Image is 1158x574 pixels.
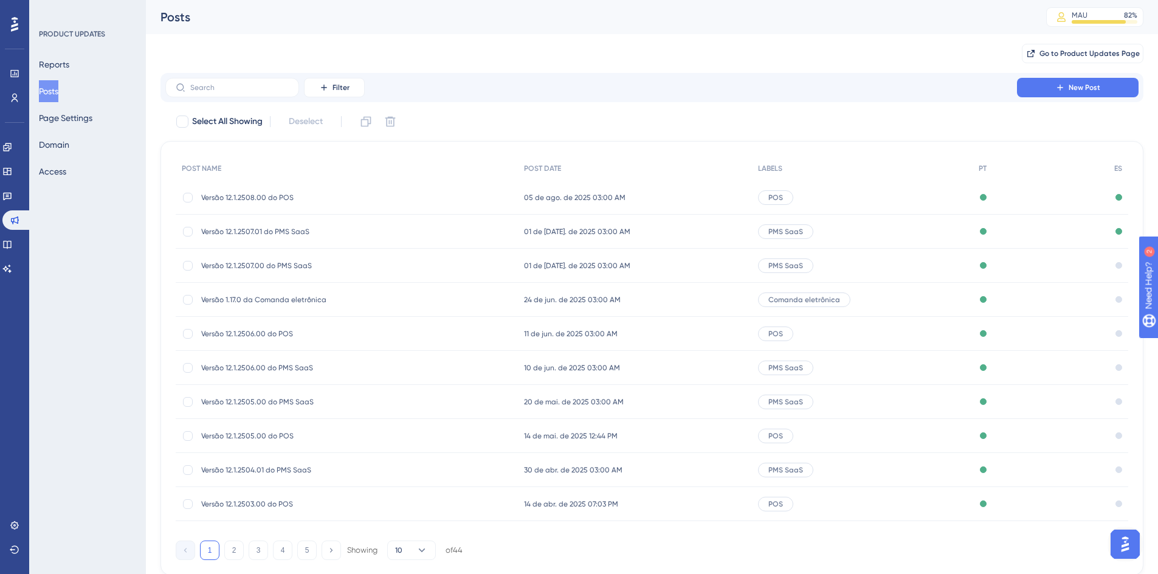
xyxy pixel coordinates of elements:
[224,541,244,560] button: 2
[1069,83,1100,92] span: New Post
[201,329,396,339] span: Versão 12.1.2506.00 do POS
[524,227,630,237] span: 01 de [DATE]. de 2025 03:00 AM
[524,261,630,271] span: 01 de [DATE]. de 2025 03:00 AM
[297,541,317,560] button: 5
[524,431,618,441] span: 14 de mai. de 2025 12:44 PM
[201,363,396,373] span: Versão 12.1.2506.00 do PMS SaaS
[182,164,221,173] span: POST NAME
[768,295,840,305] span: Comanda eletrônica
[249,541,268,560] button: 3
[768,499,783,509] span: POS
[768,227,803,237] span: PMS SaaS
[768,465,803,475] span: PMS SaaS
[1072,10,1087,20] div: MAU
[278,111,334,133] button: Deselect
[979,164,987,173] span: PT
[201,397,396,407] span: Versão 12.1.2505.00 do PMS SaaS
[160,9,1016,26] div: Posts
[524,465,622,475] span: 30 de abr. de 2025 03:00 AM
[39,107,92,129] button: Page Settings
[333,83,350,92] span: Filter
[201,295,396,305] span: Versão 1.17.0 da Comanda eletrônica
[29,3,76,18] span: Need Help?
[190,83,289,92] input: Search
[201,261,396,271] span: Versão 12.1.2507.00 do PMS SaaS
[39,29,105,39] div: PRODUCT UPDATES
[524,499,618,509] span: 14 de abr. de 2025 07:03 PM
[524,397,624,407] span: 20 de mai. de 2025 03:00 AM
[39,161,66,182] button: Access
[768,329,783,339] span: POS
[1107,526,1143,562] iframe: UserGuiding AI Assistant Launcher
[39,134,69,156] button: Domain
[84,6,88,16] div: 2
[768,431,783,441] span: POS
[201,465,396,475] span: Versão 12.1.2504.01 do PMS SaaS
[273,541,292,560] button: 4
[200,541,219,560] button: 1
[39,54,69,75] button: Reports
[524,164,561,173] span: POST DATE
[395,545,402,555] span: 10
[192,114,263,129] span: Select All Showing
[1124,10,1137,20] div: 82 %
[1039,49,1140,58] span: Go to Product Updates Page
[39,80,58,102] button: Posts
[347,545,377,556] div: Showing
[201,499,396,509] span: Versão 12.1.2503.00 do POS
[758,164,782,173] span: LABELS
[304,78,365,97] button: Filter
[201,193,396,202] span: Versão 12.1.2508.00 do POS
[201,227,396,237] span: Versão 12.1.2507.01 do PMS SaaS
[768,261,803,271] span: PMS SaaS
[289,114,323,129] span: Deselect
[446,545,463,556] div: of 44
[1114,164,1122,173] span: ES
[1022,44,1143,63] button: Go to Product Updates Page
[524,193,626,202] span: 05 de ago. de 2025 03:00 AM
[768,193,783,202] span: POS
[524,329,618,339] span: 11 de jun. de 2025 03:00 AM
[524,363,620,373] span: 10 de jun. de 2025 03:00 AM
[387,541,436,560] button: 10
[524,295,621,305] span: 24 de jun. de 2025 03:00 AM
[768,397,803,407] span: PMS SaaS
[201,431,396,441] span: Versão 12.1.2505.00 do POS
[768,363,803,373] span: PMS SaaS
[1017,78,1139,97] button: New Post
